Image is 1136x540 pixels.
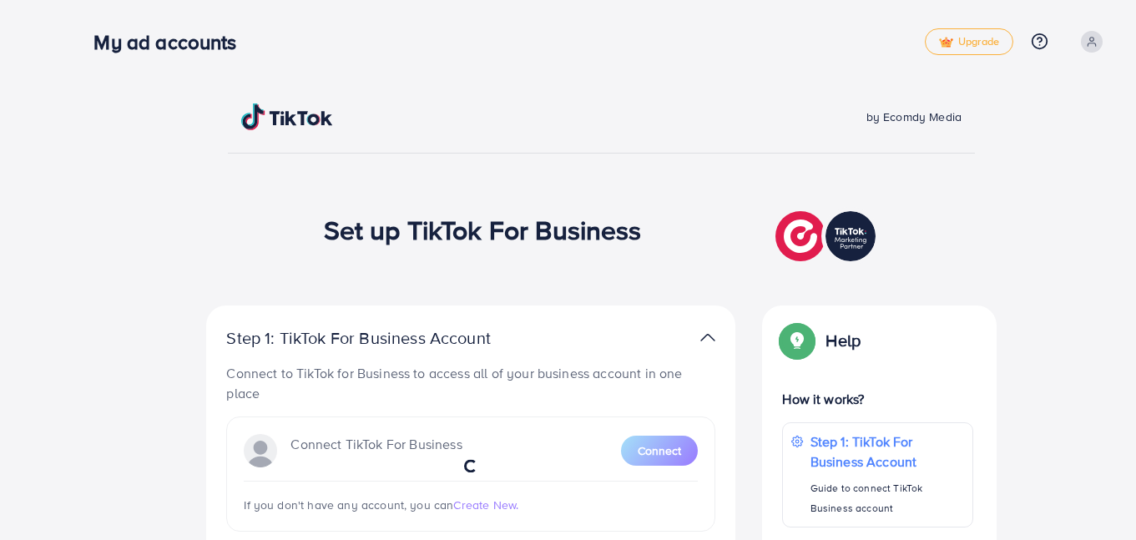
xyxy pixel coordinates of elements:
span: Upgrade [939,36,999,48]
p: Step 1: TikTok For Business Account [810,431,964,472]
span: by Ecomdy Media [866,109,962,125]
img: tick [939,37,953,48]
a: tickUpgrade [925,28,1013,55]
p: Step 1: TikTok For Business Account [226,328,543,348]
img: TikTok partner [775,207,880,265]
p: Help [825,331,861,351]
h3: My ad accounts [93,30,250,54]
img: Popup guide [782,326,812,356]
p: Guide to connect TikTok Business account [810,478,964,518]
img: TikTok partner [700,326,715,350]
h1: Set up TikTok For Business [324,214,642,245]
p: How it works? [782,389,972,409]
img: TikTok [241,103,333,130]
